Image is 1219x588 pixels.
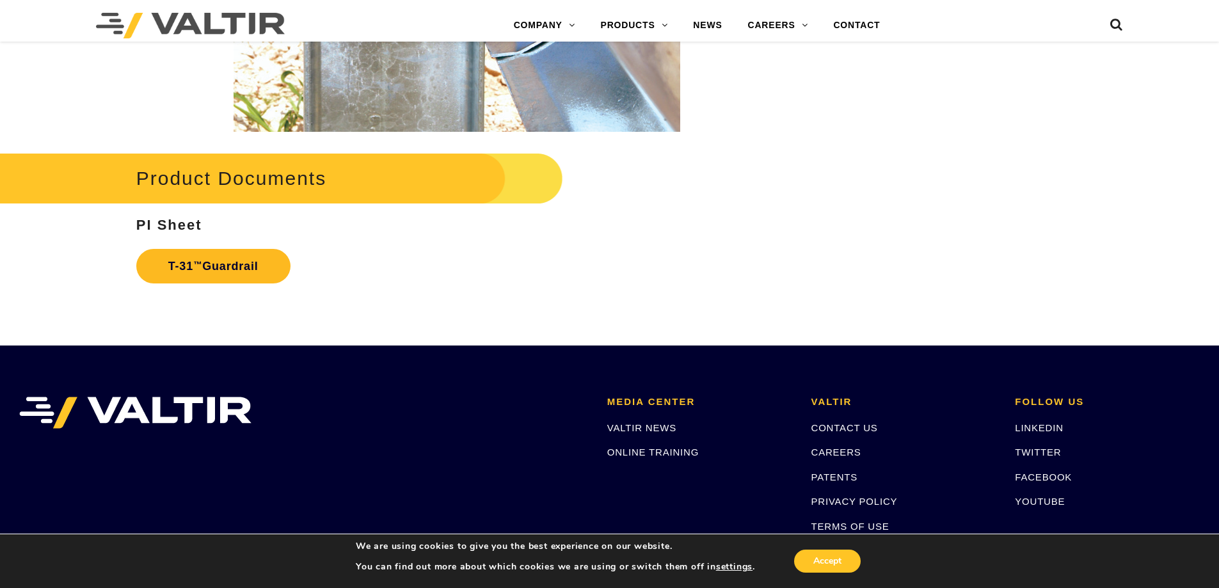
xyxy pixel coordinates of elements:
[811,397,996,408] h2: VALTIR
[735,13,821,38] a: CAREERS
[501,13,588,38] a: COMPANY
[356,541,755,552] p: We are using cookies to give you the best experience on our website.
[19,397,251,429] img: VALTIR
[716,561,753,573] button: settings
[136,249,291,283] a: T-31™Guardrail
[811,422,878,433] a: CONTACT US
[193,260,202,269] sup: ™
[607,397,792,408] h2: MEDIA CENTER
[607,422,676,433] a: VALTIR NEWS
[820,13,893,38] a: CONTACT
[794,550,861,573] button: Accept
[680,13,735,38] a: NEWS
[1015,422,1064,433] a: LINKEDIN
[356,561,755,573] p: You can find out more about which cookies we are using or switch them off in .
[811,496,898,507] a: PRIVACY POLICY
[1015,496,1065,507] a: YOUTUBE
[607,447,699,457] a: ONLINE TRAINING
[811,472,858,482] a: PATENTS
[1015,447,1061,457] a: TWITTER
[1015,472,1072,482] a: FACEBOOK
[1015,397,1200,408] h2: FOLLOW US
[811,447,861,457] a: CAREERS
[588,13,681,38] a: PRODUCTS
[136,217,202,233] strong: PI Sheet
[811,521,889,532] a: TERMS OF USE
[96,13,285,38] img: Valtir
